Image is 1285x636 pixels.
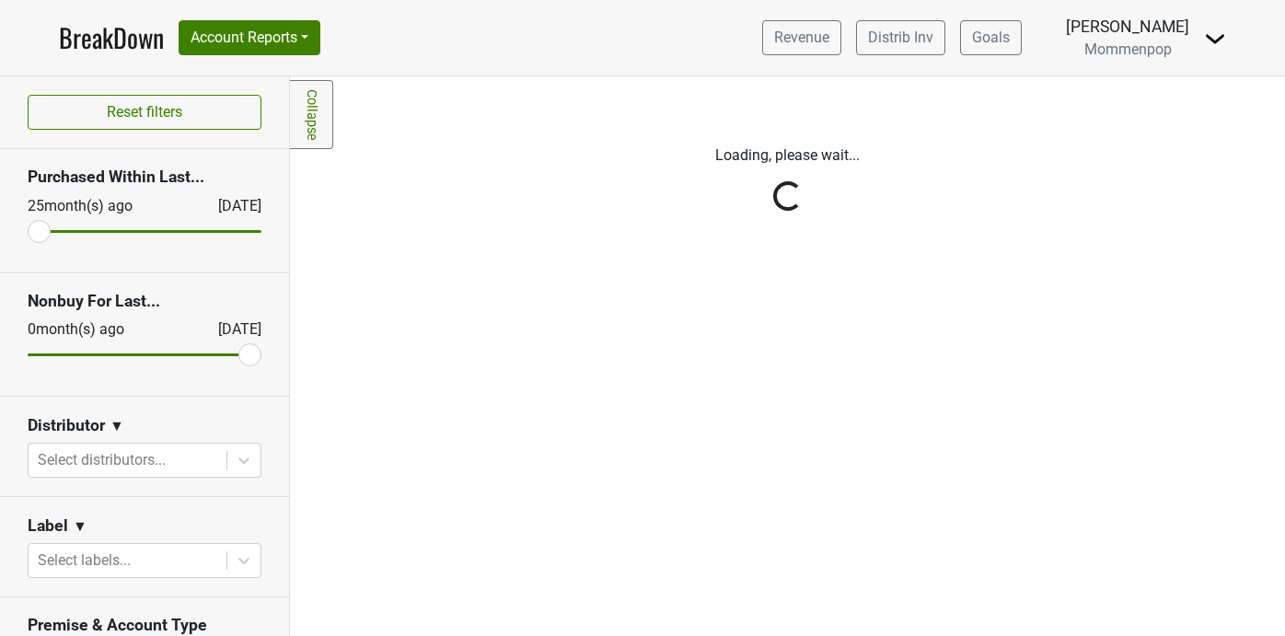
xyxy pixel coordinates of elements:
[1066,15,1189,39] div: [PERSON_NAME]
[762,20,841,55] a: Revenue
[856,20,945,55] a: Distrib Inv
[290,80,333,149] a: Collapse
[304,145,1271,167] p: Loading, please wait...
[960,20,1022,55] a: Goals
[1204,28,1226,50] img: Dropdown Menu
[1084,40,1172,58] span: Mommenpop
[179,20,320,55] button: Account Reports
[59,18,164,57] a: BreakDown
